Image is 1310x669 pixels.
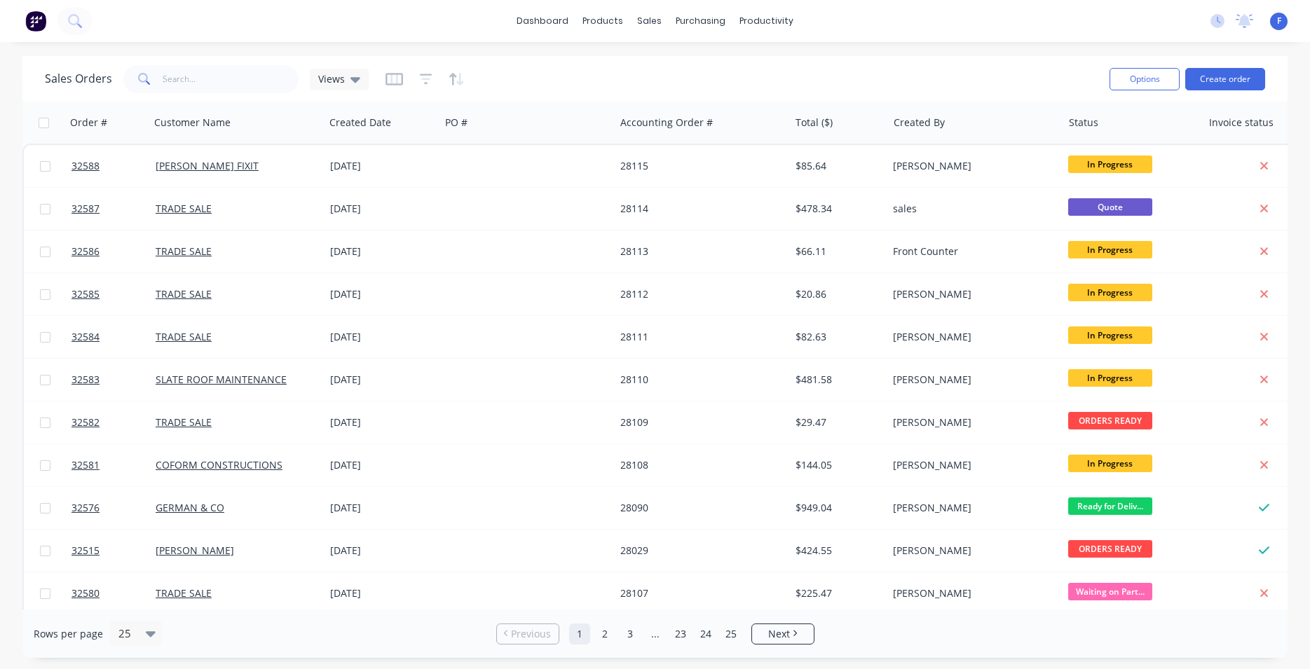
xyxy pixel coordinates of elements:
div: 28090 [620,501,776,515]
div: Customer Name [154,116,231,130]
div: [DATE] [330,458,435,472]
div: [DATE] [330,501,435,515]
a: TRADE SALE [156,244,212,258]
a: 32515 [71,530,156,572]
div: $424.55 [796,544,878,558]
a: 32587 [71,188,156,230]
div: products [575,11,630,32]
div: Created Date [329,116,391,130]
div: 28113 [620,244,776,258]
div: [PERSON_NAME] [893,330,1049,344]
div: sales [630,11,669,32]
a: GERMAN & CO [156,501,224,514]
a: 32585 [71,273,156,315]
div: Status [1069,116,1098,130]
a: TRADE SALE [156,202,212,215]
h1: Sales Orders [45,72,112,85]
div: [DATE] [330,373,435,387]
div: Total ($) [796,116,833,130]
div: Order # [70,116,107,130]
a: Page 24 [695,623,716,644]
a: 32583 [71,359,156,401]
a: 32588 [71,145,156,187]
a: 32582 [71,401,156,443]
div: 28107 [620,586,776,600]
a: TRADE SALE [156,415,212,429]
button: Create order [1185,68,1265,90]
span: 32580 [71,586,100,600]
div: [DATE] [330,415,435,429]
div: $144.05 [796,458,878,472]
span: In Progress [1068,455,1152,472]
div: [PERSON_NAME] [893,458,1049,472]
input: Search... [163,65,299,93]
span: In Progress [1068,326,1152,344]
a: 32586 [71,230,156,273]
div: $66.11 [796,244,878,258]
span: Ready for Deliv... [1068,497,1152,515]
span: F [1277,15,1281,27]
img: Factory [25,11,46,32]
span: Waiting on Part... [1068,583,1152,600]
div: Front Counter [893,244,1049,258]
a: TRADE SALE [156,586,212,600]
div: $20.86 [796,287,878,301]
div: 28112 [620,287,776,301]
a: Jump forward [645,623,666,644]
span: Quote [1068,198,1152,216]
span: 32584 [71,330,100,344]
a: Page 2 [594,623,615,644]
div: [PERSON_NAME] [893,586,1049,600]
div: [PERSON_NAME] [893,287,1049,301]
span: In Progress [1068,241,1152,258]
div: productivity [732,11,800,32]
span: 32581 [71,458,100,472]
span: In Progress [1068,284,1152,301]
span: Rows per page [34,627,103,641]
a: dashboard [510,11,575,32]
div: [PERSON_NAME] [893,544,1049,558]
span: 32585 [71,287,100,301]
div: $225.47 [796,586,878,600]
div: [PERSON_NAME] [893,501,1049,515]
div: [DATE] [330,330,435,344]
a: Page 25 [721,623,742,644]
div: 28108 [620,458,776,472]
ul: Pagination [491,623,820,644]
div: [DATE] [330,159,435,173]
div: [DATE] [330,586,435,600]
a: 32576 [71,487,156,529]
a: Previous page [497,627,559,641]
button: Options [1110,68,1180,90]
div: [DATE] [330,287,435,301]
a: Page 23 [670,623,691,644]
div: Accounting Order # [620,116,713,130]
div: $949.04 [796,501,878,515]
div: 28029 [620,544,776,558]
a: 32581 [71,444,156,486]
span: ORDERS READY [1068,412,1152,429]
div: $85.64 [796,159,878,173]
span: Views [318,71,345,86]
div: 28109 [620,415,776,429]
span: ORDERS READY [1068,540,1152,558]
span: 32583 [71,373,100,387]
span: In Progress [1068,369,1152,387]
div: 28110 [620,373,776,387]
span: Previous [511,627,551,641]
div: [DATE] [330,202,435,216]
div: 28115 [620,159,776,173]
div: $481.58 [796,373,878,387]
a: TRADE SALE [156,287,212,301]
div: [PERSON_NAME] [893,159,1049,173]
a: 32584 [71,316,156,358]
a: [PERSON_NAME] FIXIT [156,159,259,172]
div: sales [893,202,1049,216]
span: 32576 [71,501,100,515]
a: [PERSON_NAME] [156,544,234,557]
a: 32580 [71,572,156,614]
a: COFORM CONSTRUCTIONS [156,458,282,471]
a: Page 3 [620,623,641,644]
div: [DATE] [330,544,435,558]
a: TRADE SALE [156,330,212,343]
